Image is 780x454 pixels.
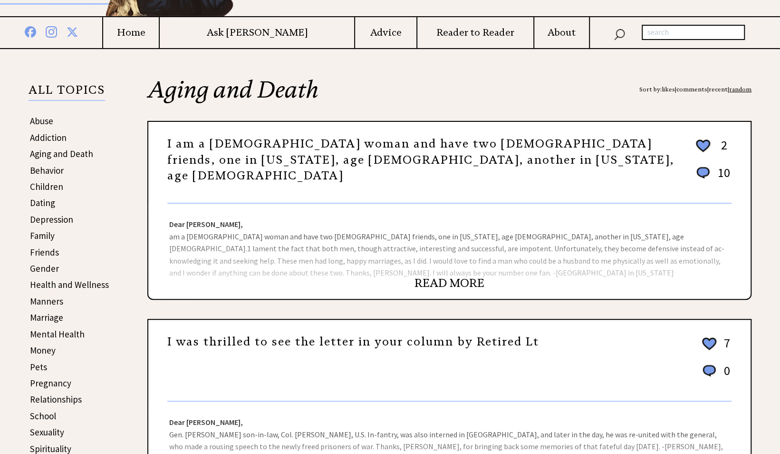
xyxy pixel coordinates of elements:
td: 0 [719,363,731,388]
a: I am a [DEMOGRAPHIC_DATA] woman and have two [DEMOGRAPHIC_DATA] friends, one in [US_STATE], age [... [167,137,674,183]
a: Sexuality [30,426,64,438]
div: Sort by: | | | [639,78,751,101]
strong: Dear [PERSON_NAME], [169,417,243,427]
a: READ MORE [414,276,484,290]
img: instagram%20blue.png [46,24,57,38]
a: Depression [30,214,73,225]
a: Friends [30,247,59,258]
a: Dating [30,197,55,208]
a: comments [676,86,707,93]
p: ALL TOPICS [29,85,105,101]
img: heart_outline%202.png [694,138,712,154]
a: I was thrilled to see the letter in your column by Retired Lt [167,335,539,349]
div: am a [DEMOGRAPHIC_DATA] woman and have two [DEMOGRAPHIC_DATA] friends, one in [US_STATE], age [DE... [148,204,751,299]
a: Family [30,230,55,241]
a: Money [30,345,56,356]
a: Behavior [30,165,64,176]
a: Ask [PERSON_NAME] [160,27,354,39]
a: Gender [30,263,59,274]
input: search [642,25,745,40]
a: Manners [30,296,63,307]
img: heart_outline%202.png [701,336,718,352]
a: Home [103,27,159,39]
a: Children [30,181,63,192]
a: Pets [30,361,47,373]
a: Relationships [30,394,82,405]
strong: Dear [PERSON_NAME], [169,219,243,229]
a: Pregnancy [30,377,71,389]
a: About [534,27,589,39]
td: 10 [713,165,731,190]
td: 7 [719,335,731,362]
a: Aging and Death [30,148,93,159]
a: Reader to Reader [417,27,533,39]
td: 2 [713,137,731,164]
img: search_nav.png [614,27,625,40]
a: Mental Health [30,328,85,340]
a: Abuse [30,115,53,127]
a: Addiction [30,132,67,143]
img: message_round%201.png [694,165,712,180]
img: x%20blue.png [67,25,78,38]
h2: Aging and Death [147,78,751,121]
a: Advice [355,27,416,39]
a: random [729,86,751,93]
a: Marriage [30,312,63,323]
a: School [30,410,56,422]
a: likes [662,86,675,93]
a: recent [709,86,728,93]
a: Health and Wellness [30,279,109,290]
img: facebook%20blue.png [25,24,36,38]
img: message_round%201.png [701,363,718,378]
